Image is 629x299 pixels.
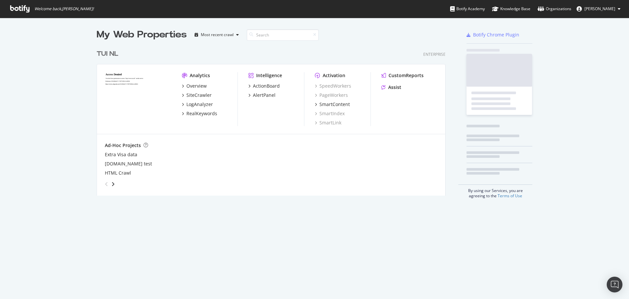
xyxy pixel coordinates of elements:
[182,110,217,117] a: RealKeywords
[97,49,118,59] div: TUI NL
[323,72,345,79] div: Activation
[111,181,115,187] div: angle-right
[467,32,519,38] a: Botify Chrome Plugin
[186,101,213,108] div: LogAnalyzer
[186,110,217,117] div: RealKeywords
[201,33,234,37] div: Most recent crawl
[458,184,532,199] div: By using our Services, you are agreeing to the
[248,83,280,89] a: ActionBoard
[186,83,207,89] div: Overview
[247,29,319,41] input: Search
[381,72,424,79] a: CustomReports
[192,30,241,40] button: Most recent crawl
[315,92,348,98] a: PageWorkers
[190,72,210,79] div: Analytics
[97,49,121,59] a: TUI NL
[450,6,485,12] div: Botify Academy
[389,72,424,79] div: CustomReports
[105,170,131,176] a: HTML Crawl
[584,6,615,11] span: Mark Anker
[182,92,212,98] a: SiteCrawler
[102,179,111,189] div: angle-left
[97,41,451,196] div: grid
[105,142,141,149] div: Ad-Hoc Projects
[498,193,522,199] a: Terms of Use
[97,28,187,41] div: My Web Properties
[315,83,351,89] a: SpeedWorkers
[319,101,350,108] div: SmartContent
[105,72,171,125] img: tui.nl
[105,160,152,167] a: [DOMAIN_NAME] test
[182,83,207,89] a: Overview
[34,6,94,11] span: Welcome back, [PERSON_NAME] !
[315,110,345,117] a: SmartIndex
[492,6,530,12] div: Knowledge Base
[248,92,276,98] a: AlertPanel
[388,84,401,91] div: Assist
[571,4,626,14] button: [PERSON_NAME]
[253,83,280,89] div: ActionBoard
[186,92,212,98] div: SiteCrawler
[538,6,571,12] div: Organizations
[473,32,519,38] div: Botify Chrome Plugin
[381,84,401,91] a: Assist
[182,101,213,108] a: LogAnalyzer
[423,52,446,57] div: Enterprise
[607,277,622,292] div: Open Intercom Messenger
[105,151,137,158] a: Extra Visa data
[315,101,350,108] a: SmartContent
[253,92,276,98] div: AlertPanel
[256,72,282,79] div: Intelligence
[315,119,341,126] a: SmartLink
